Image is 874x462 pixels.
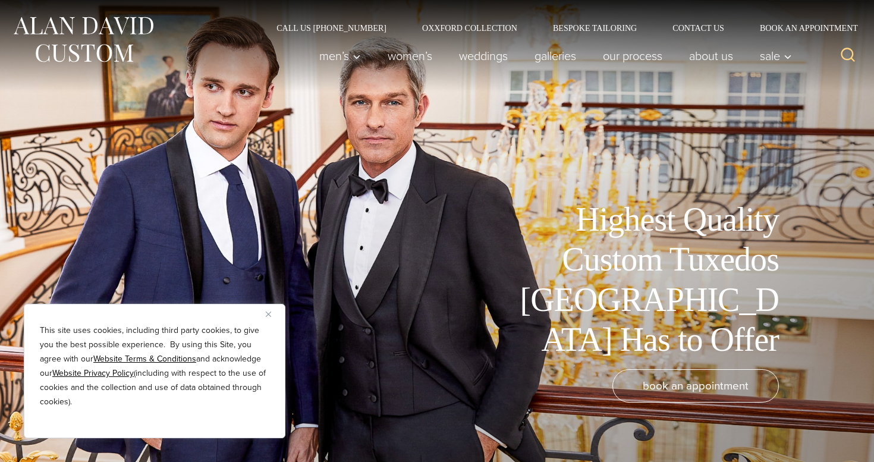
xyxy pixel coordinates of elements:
img: Close [266,312,271,317]
nav: Primary Navigation [306,44,798,68]
button: Close [266,307,280,321]
h1: Highest Quality Custom Tuxedos [GEOGRAPHIC_DATA] Has to Offer [511,200,779,360]
span: Sale [760,50,792,62]
a: weddings [446,44,521,68]
a: book an appointment [612,369,779,403]
a: Women’s [375,44,446,68]
a: Oxxford Collection [404,24,535,32]
a: Contact Us [655,24,742,32]
a: Our Process [590,44,676,68]
a: Call Us [PHONE_NUMBER] [259,24,404,32]
button: View Search Form [834,42,862,70]
span: book an appointment [643,377,749,394]
img: Alan David Custom [12,13,155,66]
p: This site uses cookies, including third party cookies, to give you the best possible experience. ... [40,323,269,409]
a: Website Terms & Conditions [93,353,196,365]
a: Galleries [521,44,590,68]
a: About Us [676,44,747,68]
span: Men’s [319,50,361,62]
a: Website Privacy Policy [52,367,134,379]
a: Bespoke Tailoring [535,24,655,32]
nav: Secondary Navigation [259,24,862,32]
a: Book an Appointment [742,24,862,32]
